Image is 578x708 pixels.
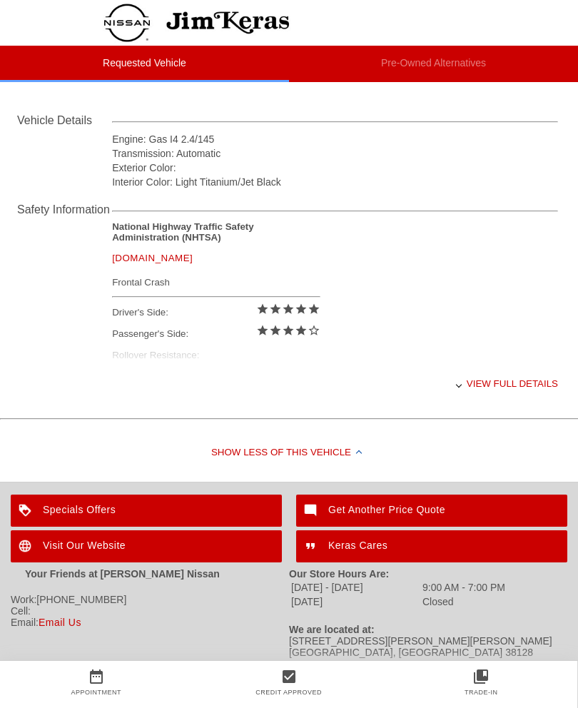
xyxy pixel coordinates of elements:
[282,324,295,337] i: star
[36,594,126,605] span: [PHONE_NUMBER]
[11,495,43,527] img: ic_loyalty_white_24dp_2x.png
[289,46,578,82] li: Pre-Owned Alternatives
[385,668,577,685] a: collections_bookmark
[17,201,112,218] div: Safety Information
[112,302,320,323] div: Driver's Side:
[112,273,320,291] div: Frontal Crash
[112,366,558,401] div: View full details
[465,689,498,696] a: Trade-In
[39,617,81,628] a: Email Us
[269,324,282,337] i: star
[269,303,282,315] i: star
[296,495,328,527] img: ic_mode_comment_white_24dp_2x.png
[296,495,567,527] a: Get Another Price Quote
[11,594,289,605] div: Work:
[289,635,567,658] div: [STREET_ADDRESS][PERSON_NAME][PERSON_NAME] [GEOGRAPHIC_DATA], [GEOGRAPHIC_DATA] 38128
[17,112,112,129] div: Vehicle Details
[11,530,282,562] a: Visit Our Website
[11,530,43,562] img: ic_language_white_24dp_2x.png
[422,595,506,608] td: Closed
[422,581,506,594] td: 9:00 AM - 7:00 PM
[11,495,282,527] a: Specials Offers
[112,161,558,175] div: Exterior Color:
[308,303,320,315] i: star
[112,253,193,263] a: [DOMAIN_NAME]
[296,530,328,562] img: ic_format_quote_white_24dp_2x.png
[295,324,308,337] i: star
[71,689,122,696] a: Appointment
[112,146,558,161] div: Transmission: Automatic
[112,132,558,146] div: Engine: Gas I4 2.4/145
[289,568,389,580] strong: Our Store Hours Are:
[255,689,322,696] a: Credit Approved
[308,324,320,337] i: star_border
[25,568,220,580] strong: Your Friends at [PERSON_NAME] Nissan
[282,303,295,315] i: star
[11,605,289,617] div: Cell:
[256,303,269,315] i: star
[11,617,289,628] div: Email:
[296,530,567,562] a: Keras Cares
[112,221,254,243] strong: National Highway Traffic Safety Administration (NHTSA)
[290,581,420,594] td: [DATE] - [DATE]
[295,303,308,315] i: star
[256,324,269,337] i: star
[289,624,375,635] strong: We are located at:
[290,595,420,608] td: [DATE]
[193,668,385,685] a: check_box
[112,175,558,189] div: Interior Color: Light Titanium/Jet Black
[112,323,320,345] div: Passenger's Side:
